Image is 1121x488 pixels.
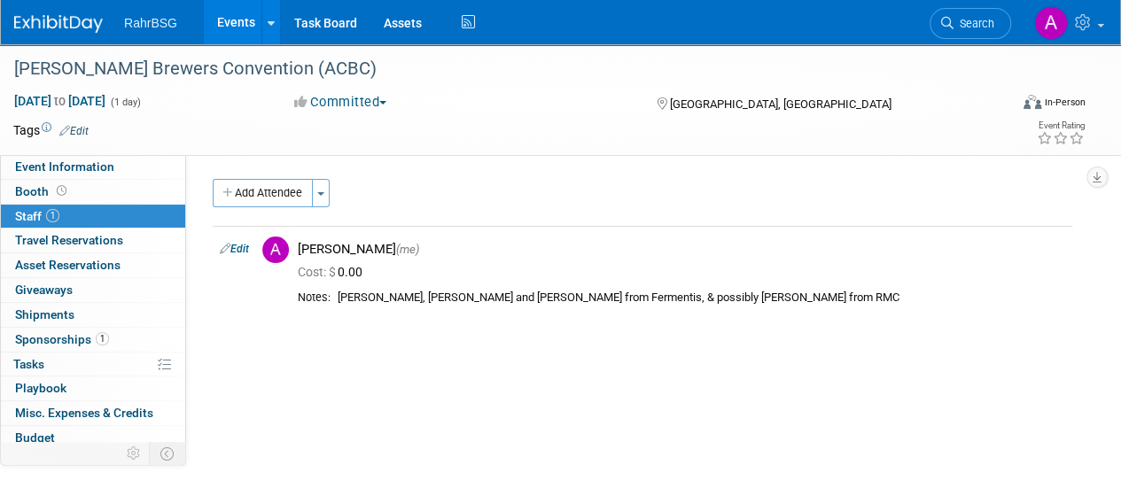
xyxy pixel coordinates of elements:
[15,258,121,272] span: Asset Reservations
[929,92,1086,119] div: Event Format
[298,290,331,305] div: Notes:
[15,283,73,297] span: Giveaways
[13,93,106,109] span: [DATE] [DATE]
[15,184,70,198] span: Booth
[46,209,59,222] span: 1
[15,159,114,174] span: Event Information
[109,97,141,108] span: (1 day)
[150,442,186,465] td: Toggle Event Tabs
[338,290,1065,306] div: [PERSON_NAME], [PERSON_NAME] and [PERSON_NAME] from Fermentis, & possibly [PERSON_NAME] from RMC
[15,307,74,321] span: Shipments
[669,97,891,111] span: [GEOGRAPHIC_DATA], [GEOGRAPHIC_DATA]
[1,180,185,204] a: Booth
[15,430,55,445] span: Budget
[930,8,1011,39] a: Search
[15,406,153,420] span: Misc. Expenses & Credits
[1,376,185,400] a: Playbook
[1,278,185,302] a: Giveaways
[1,229,185,252] a: Travel Reservations
[13,357,44,371] span: Tasks
[8,53,994,85] div: [PERSON_NAME] Brewers Convention (ACBC)
[15,381,66,395] span: Playbook
[213,179,313,207] button: Add Attendee
[262,236,289,263] img: A.jpg
[396,243,419,256] span: (me)
[298,265,338,279] span: Cost: $
[298,265,370,279] span: 0.00
[14,15,103,33] img: ExhibitDay
[1034,6,1068,40] img: Ashley Grotewold
[954,17,994,30] span: Search
[1024,95,1041,109] img: Format-Inperson.png
[53,184,70,198] span: Booth not reserved yet
[124,16,177,30] span: RahrBSG
[59,125,89,137] a: Edit
[1,303,185,327] a: Shipments
[96,332,109,345] span: 1
[51,94,68,108] span: to
[1,426,185,450] a: Budget
[1037,121,1085,130] div: Event Rating
[220,243,249,255] a: Edit
[1,328,185,352] a: Sponsorships1
[119,442,150,465] td: Personalize Event Tab Strip
[1,155,185,179] a: Event Information
[1044,96,1086,109] div: In-Person
[1,401,185,425] a: Misc. Expenses & Credits
[15,233,123,247] span: Travel Reservations
[1,253,185,277] a: Asset Reservations
[15,332,109,346] span: Sponsorships
[1,352,185,376] a: Tasks
[1,205,185,229] a: Staff1
[288,93,393,112] button: Committed
[15,209,59,223] span: Staff
[298,241,1065,258] div: [PERSON_NAME]
[13,121,89,139] td: Tags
